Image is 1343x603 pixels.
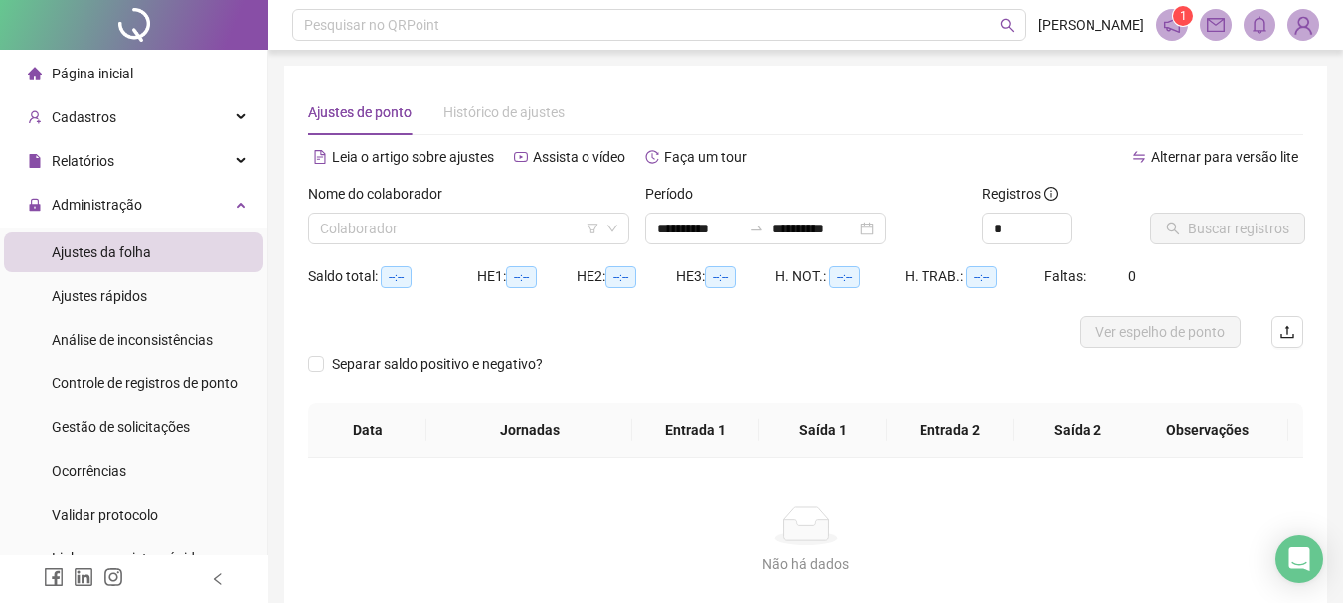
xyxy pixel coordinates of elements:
[324,353,551,375] span: Separar saldo positivo e negativo?
[1014,403,1141,458] th: Saída 2
[52,332,213,348] span: Análise de inconsistências
[1128,268,1136,284] span: 0
[506,266,537,288] span: --:--
[52,463,126,479] span: Ocorrências
[1142,419,1272,441] span: Observações
[775,265,905,288] div: H. NOT.:
[1173,6,1193,26] sup: 1
[211,572,225,586] span: left
[1126,403,1288,458] th: Observações
[759,403,887,458] th: Saída 1
[705,266,736,288] span: --:--
[52,376,238,391] span: Controle de registros de ponto
[1207,16,1225,34] span: mail
[381,266,412,288] span: --:--
[28,110,42,124] span: user-add
[52,507,158,523] span: Validar protocolo
[1000,18,1015,33] span: search
[905,265,1044,288] div: H. TRAB.:
[1279,324,1295,340] span: upload
[749,221,764,236] span: swap-right
[577,265,676,288] div: HE 2:
[664,149,747,165] span: Faça um tour
[1151,149,1298,165] span: Alternar para versão lite
[52,244,151,260] span: Ajustes da folha
[308,183,455,205] label: Nome do colaborador
[1251,16,1268,34] span: bell
[1038,14,1144,36] span: [PERSON_NAME]
[887,403,1014,458] th: Entrada 2
[52,153,114,169] span: Relatórios
[1044,187,1058,201] span: info-circle
[52,66,133,81] span: Página inicial
[443,104,565,120] span: Histórico de ajustes
[749,221,764,236] span: to
[1080,316,1241,348] button: Ver espelho de ponto
[1150,213,1305,244] button: Buscar registros
[982,183,1058,205] span: Registros
[308,403,426,458] th: Data
[1132,150,1146,164] span: swap
[605,266,636,288] span: --:--
[52,550,203,566] span: Link para registro rápido
[52,419,190,435] span: Gestão de solicitações
[44,567,64,587] span: facebook
[52,197,142,213] span: Administração
[645,150,659,164] span: history
[514,150,528,164] span: youtube
[74,567,93,587] span: linkedin
[676,265,775,288] div: HE 3:
[28,198,42,212] span: lock
[332,553,1279,575] div: Não há dados
[426,403,631,458] th: Jornadas
[645,183,706,205] label: Período
[308,265,477,288] div: Saldo total:
[1044,268,1089,284] span: Faltas:
[28,154,42,168] span: file
[1275,535,1323,583] div: Open Intercom Messenger
[313,150,327,164] span: file-text
[103,567,123,587] span: instagram
[52,109,116,125] span: Cadastros
[52,288,147,304] span: Ajustes rápidos
[308,104,412,120] span: Ajustes de ponto
[606,223,618,234] span: down
[28,67,42,80] span: home
[587,223,598,234] span: filter
[829,266,860,288] span: --:--
[1163,16,1181,34] span: notification
[1180,9,1187,23] span: 1
[1288,10,1318,40] img: 87589
[332,149,494,165] span: Leia o artigo sobre ajustes
[477,265,577,288] div: HE 1:
[966,266,997,288] span: --:--
[632,403,759,458] th: Entrada 1
[533,149,625,165] span: Assista o vídeo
